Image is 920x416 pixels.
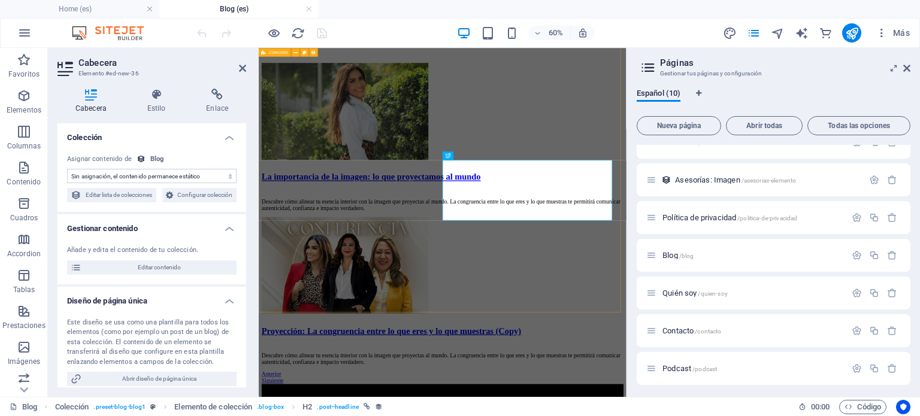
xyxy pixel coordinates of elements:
[174,400,252,414] span: Haz clic para seleccionar y doble clic para editar
[722,26,737,40] button: design
[85,188,153,202] span: Editar lista de colecciones
[85,372,233,386] span: Abrir diseño de página única
[819,402,821,411] span: :
[375,403,383,411] i: Este elemento está vinculado a una colección
[852,326,862,336] div: Configuración
[662,251,694,260] span: Blog
[794,26,809,40] button: text_generator
[67,188,156,202] button: Editar lista de colecciones
[887,288,897,298] div: Eliminar
[269,50,288,54] span: Colección
[770,26,785,40] button: navigator
[637,86,680,103] span: Español (10)
[55,400,89,414] span: Haz clic para seleccionar y doble clic para editar
[69,26,159,40] img: Editor Logo
[852,288,862,298] div: Configuración
[887,212,897,223] div: Eliminar
[852,363,862,374] div: Configuración
[257,400,284,414] span: . blog-box
[671,176,863,184] div: Asesorías: Imagen/asesorias-elemento
[93,400,146,414] span: . preset-blog-blog1
[679,253,694,259] span: /blog
[78,57,246,68] h2: Cabecera
[742,177,797,184] span: /asesorias-elemento
[887,363,897,374] div: Eliminar
[819,26,833,40] i: Comercio
[317,400,358,414] span: . post--headline
[57,89,129,114] h4: Cabecera
[662,326,721,335] span: Contacto
[737,215,797,221] span: /politica-de-privacidad
[771,26,785,40] i: Navegador
[698,290,727,297] span: /quien-soy
[818,26,833,40] button: commerce
[795,26,809,40] i: AI Writer
[723,26,737,40] i: Diseño (Ctrl+Alt+Y)
[67,260,237,275] button: Editar contenido
[845,26,859,40] i: Publicar
[807,116,910,135] button: Todas las opciones
[811,400,830,414] span: 00 00
[188,89,246,114] h4: Enlace
[659,251,846,259] div: Blog/blog
[662,364,717,373] span: Haz clic para abrir la página
[177,188,233,202] span: Configurar colección
[692,366,717,372] span: /podcast
[887,250,897,260] div: Eliminar
[7,249,41,259] p: Accordion
[747,26,761,40] i: Páginas (Ctrl+Alt+S)
[150,403,156,410] i: Este elemento es un preajuste personalizable
[10,400,37,414] a: Haz clic para cancelar la selección y doble clic para abrir páginas
[8,357,40,366] p: Imágenes
[731,122,797,129] span: Abrir todas
[8,69,40,79] p: Favoritos
[675,175,796,184] span: Haz clic para abrir la página
[7,141,41,151] p: Columnas
[291,26,305,40] i: Volver a cargar página
[67,245,237,256] div: Añade y edita el contenido de tu colección.
[876,27,910,39] span: Más
[57,123,246,145] h4: Colección
[162,188,237,202] button: Configurar colección
[67,318,237,368] div: Este diseño se usa como una plantilla para todos los elementos (como por ejemplo un post de un bl...
[78,68,222,79] h3: Elemento #ed-new-36
[662,289,728,297] span: Haz clic para abrir la página
[660,57,910,68] h2: Páginas
[129,89,189,114] h4: Estilo
[887,175,897,185] div: Eliminar
[839,400,886,414] button: Código
[813,122,905,129] span: Todas las opciones
[57,287,246,308] h4: Diseño de página única
[528,26,571,40] button: 60%
[661,175,671,185] div: Este diseño se usa como una plantilla para todos los elementos (como por ejemplo un post de un bl...
[159,2,319,16] h4: Blog (es)
[7,177,41,187] p: Contenido
[642,122,716,129] span: Nueva página
[869,212,879,223] div: Duplicar
[869,175,879,185] div: Configuración
[2,321,45,330] p: Prestaciones
[13,285,35,294] p: Tablas
[637,116,721,135] button: Nueva página
[852,250,862,260] div: Configuración
[7,105,41,115] p: Elementos
[659,327,846,335] div: Contacto/contacto
[695,328,721,335] span: /contacto
[290,26,305,40] button: reload
[364,403,370,410] i: Este elemento está vinculado
[852,212,862,223] div: Configuración
[67,372,237,386] button: Abrir diseño de página única
[798,400,830,414] h6: Tiempo de la sesión
[660,68,886,79] h3: Gestionar tus páginas y configuración
[869,288,879,298] div: Duplicar
[55,400,383,414] nav: breadcrumb
[659,365,846,372] div: Podcast/podcast
[662,213,797,222] span: Haz clic para abrir la página
[869,326,879,336] div: Duplicar
[871,23,915,42] button: Más
[869,363,879,374] div: Duplicar
[637,89,910,111] div: Pestañas de idiomas
[10,213,38,223] p: Cuadros
[150,154,164,165] div: Blog
[842,23,861,42] button: publish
